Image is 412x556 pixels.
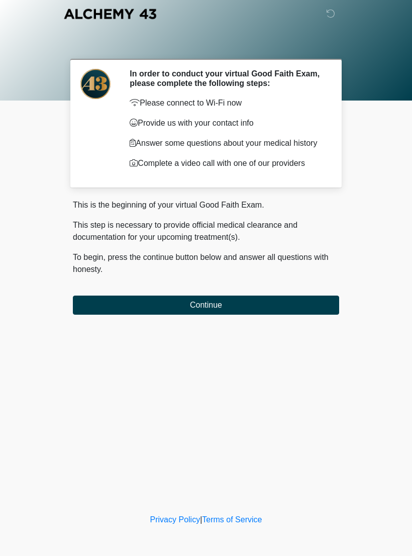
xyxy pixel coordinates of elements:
[65,36,347,55] h1: ‎ ‎ ‎ ‎
[202,515,262,524] a: Terms of Service
[130,137,324,149] p: Answer some questions about your medical history
[130,117,324,129] p: Provide us with your contact info
[130,97,324,109] p: Please connect to Wi-Fi now
[73,296,339,315] button: Continue
[73,251,339,275] p: To begin, press the continue button below and answer all questions with honesty.
[73,219,339,243] p: This step is necessary to provide official medical clearance and documentation for your upcoming ...
[80,69,111,99] img: Agent Avatar
[130,157,324,169] p: Complete a video call with one of our providers
[200,515,202,524] a: |
[63,8,157,20] img: Alchemy 43 Logo
[73,199,339,211] p: This is the beginning of your virtual Good Faith Exam.
[130,69,324,88] h2: In order to conduct your virtual Good Faith Exam, please complete the following steps:
[150,515,200,524] a: Privacy Policy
